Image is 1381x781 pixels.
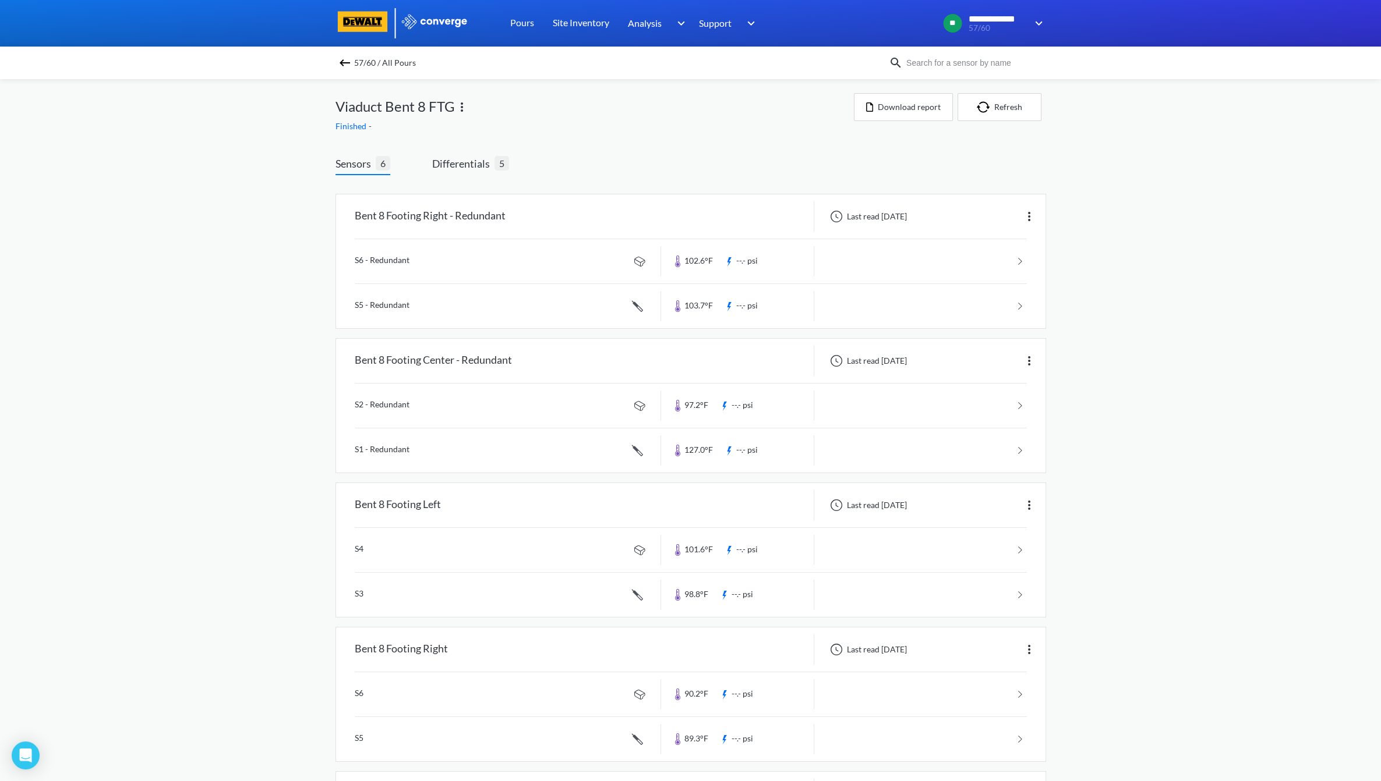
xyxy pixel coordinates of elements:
img: more.svg [455,100,469,114]
span: 6 [376,156,390,171]
img: logo-dewalt.svg [335,11,390,32]
div: Last read [DATE] [824,210,910,223]
button: Download report [854,93,953,121]
span: 57/60 / All Pours [354,55,416,71]
span: Sensors [335,155,376,172]
span: 5 [495,156,509,171]
img: more.svg [1022,642,1036,656]
img: backspace.svg [338,56,352,70]
span: Finished [335,121,369,131]
img: more.svg [1022,498,1036,512]
img: icon-file.svg [866,102,873,112]
span: 57/60 [969,24,1027,33]
div: Bent 8 Footing Center - Redundant [355,346,512,376]
input: Search for a sensor by name [903,56,1044,69]
img: icon-refresh.svg [977,101,994,113]
div: Bent 8 Footing Right - Redundant [355,201,506,232]
span: Support [699,16,732,30]
div: Open Intercom Messenger [12,741,40,769]
div: Bent 8 Footing Right [355,634,448,665]
span: Differentials [432,155,495,172]
div: Last read [DATE] [824,498,910,512]
img: icon-search.svg [889,56,903,70]
img: logo_ewhite.svg [401,14,468,29]
img: more.svg [1022,354,1036,368]
div: Bent 8 Footing Left [355,490,441,520]
div: Last read [DATE] [824,354,910,368]
img: more.svg [1022,210,1036,223]
button: Refresh [958,93,1041,121]
div: Last read [DATE] [824,642,910,656]
img: downArrow.svg [669,16,688,30]
span: Viaduct Bent 8 FTG [335,95,455,118]
img: downArrow.svg [740,16,758,30]
span: Analysis [628,16,662,30]
span: - [369,121,374,131]
img: downArrow.svg [1027,16,1046,30]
